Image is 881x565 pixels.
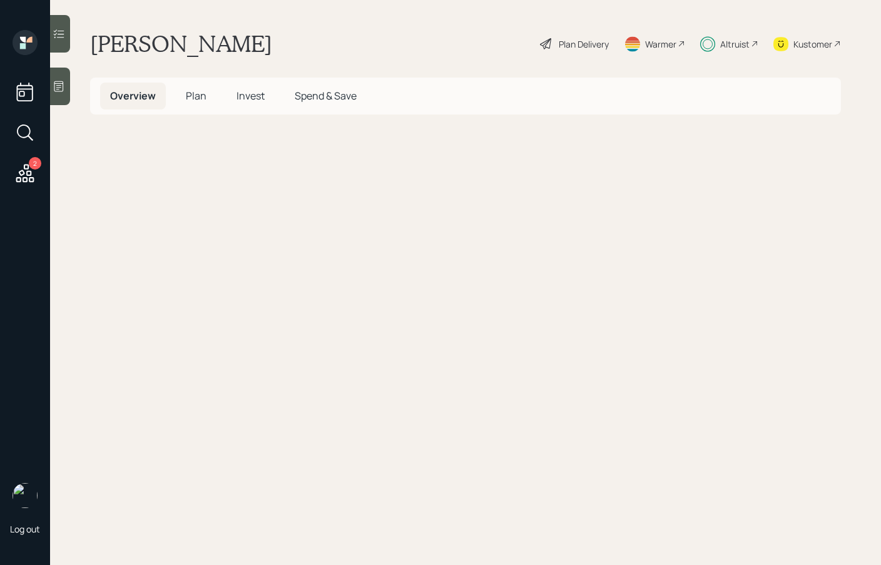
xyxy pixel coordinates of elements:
div: 2 [29,157,41,170]
div: Kustomer [793,38,832,51]
span: Overview [110,89,156,103]
div: Plan Delivery [559,38,609,51]
span: Spend & Save [295,89,357,103]
div: Altruist [720,38,750,51]
h1: [PERSON_NAME] [90,30,272,58]
span: Invest [237,89,265,103]
img: aleksandra-headshot.png [13,483,38,508]
div: Log out [10,523,40,535]
span: Plan [186,89,206,103]
div: Warmer [645,38,676,51]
